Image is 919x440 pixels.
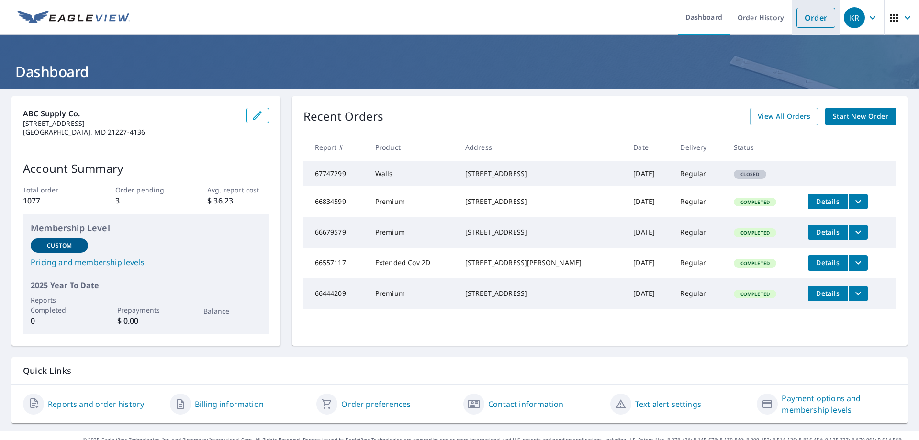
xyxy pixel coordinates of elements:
p: Recent Orders [303,108,384,125]
h1: Dashboard [11,62,908,81]
span: Details [814,227,842,237]
button: detailsBtn-66834599 [808,194,848,209]
span: Completed [735,291,775,297]
td: Extended Cov 2D [368,248,458,278]
td: 66679579 [303,217,368,248]
button: detailsBtn-66557117 [808,255,848,271]
td: Regular [672,217,726,248]
p: Reports Completed [31,295,88,315]
th: Date [626,133,672,161]
button: detailsBtn-66444209 [808,286,848,301]
td: 66834599 [303,186,368,217]
p: Balance [203,306,261,316]
th: Delivery [672,133,726,161]
a: View All Orders [750,108,818,125]
td: 67747299 [303,161,368,186]
span: Completed [735,229,775,236]
td: [DATE] [626,248,672,278]
td: Premium [368,217,458,248]
td: [DATE] [626,161,672,186]
th: Product [368,133,458,161]
span: Start New Order [833,111,888,123]
p: 0 [31,315,88,327]
a: Start New Order [825,108,896,125]
p: Account Summary [23,160,269,177]
button: filesDropdownBtn-66679579 [848,225,868,240]
span: Completed [735,260,775,267]
td: [DATE] [626,186,672,217]
p: Membership Level [31,222,261,235]
a: Billing information [195,398,264,410]
a: Reports and order history [48,398,144,410]
span: Details [814,289,842,298]
p: Prepayments [117,305,175,315]
div: [STREET_ADDRESS] [465,227,618,237]
p: Quick Links [23,365,896,377]
p: Total order [23,185,84,195]
button: detailsBtn-66679579 [808,225,848,240]
a: Contact information [488,398,563,410]
a: Payment options and membership levels [782,393,896,416]
td: Premium [368,186,458,217]
span: Details [814,197,842,206]
a: Order preferences [341,398,411,410]
div: [STREET_ADDRESS] [465,169,618,179]
td: [DATE] [626,278,672,309]
p: 2025 Year To Date [31,280,261,291]
p: $ 0.00 [117,315,175,327]
td: Regular [672,161,726,186]
div: [STREET_ADDRESS] [465,197,618,206]
td: 66557117 [303,248,368,278]
button: filesDropdownBtn-66834599 [848,194,868,209]
button: filesDropdownBtn-66557117 [848,255,868,271]
p: $ 36.23 [207,195,269,206]
th: Status [726,133,800,161]
span: Closed [735,171,765,178]
div: KR [844,7,865,28]
span: View All Orders [758,111,810,123]
p: Avg. report cost [207,185,269,195]
div: [STREET_ADDRESS] [465,289,618,298]
th: Report # [303,133,368,161]
span: Details [814,258,842,267]
td: Regular [672,248,726,278]
a: Pricing and membership levels [31,257,261,268]
p: [STREET_ADDRESS] [23,119,238,128]
span: Completed [735,199,775,205]
td: Walls [368,161,458,186]
a: Order [796,8,835,28]
p: Order pending [115,185,177,195]
p: Custom [47,241,72,250]
p: [GEOGRAPHIC_DATA], MD 21227-4136 [23,128,238,136]
p: ABC Supply Co. [23,108,238,119]
button: filesDropdownBtn-66444209 [848,286,868,301]
p: 3 [115,195,177,206]
td: Regular [672,186,726,217]
a: Text alert settings [635,398,701,410]
th: Address [458,133,626,161]
p: 1077 [23,195,84,206]
td: Regular [672,278,726,309]
div: [STREET_ADDRESS][PERSON_NAME] [465,258,618,268]
td: [DATE] [626,217,672,248]
td: Premium [368,278,458,309]
td: 66444209 [303,278,368,309]
img: EV Logo [17,11,130,25]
